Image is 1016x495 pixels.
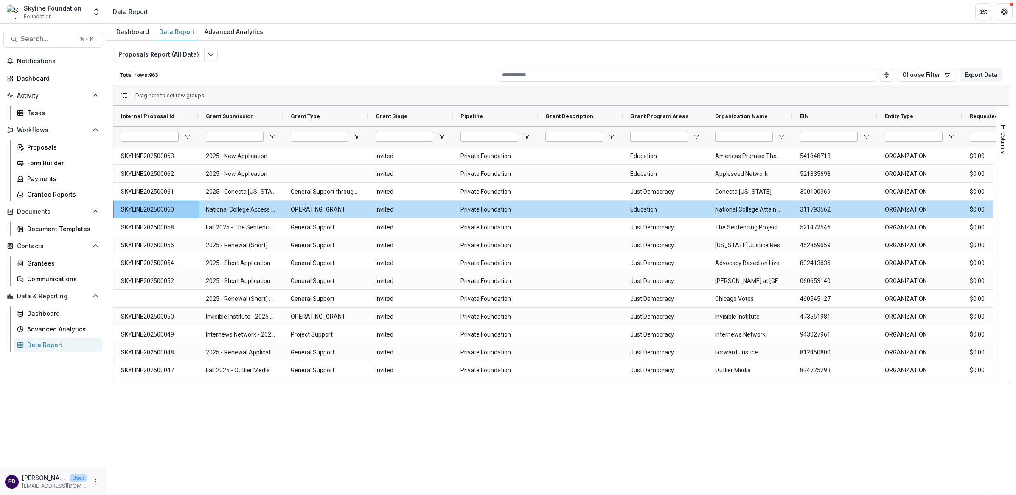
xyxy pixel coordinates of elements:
[460,344,530,361] span: Private Foundation
[27,190,95,199] div: Grantee Reports
[3,54,102,68] button: Notifications
[1000,132,1006,154] span: Columns
[17,127,89,134] span: Workflows
[376,201,445,218] span: Invited
[630,290,700,308] span: Just Democracy
[460,290,530,308] span: Private Foundation
[90,477,101,487] button: More
[715,326,785,343] span: Internews Network
[545,113,593,119] span: Grant Description
[14,306,102,320] a: Dashboard
[897,68,956,82] button: Choose Filter
[14,256,102,270] a: Grantees
[778,133,785,140] button: Open Filter Menu
[376,362,445,379] span: Invited
[863,133,870,140] button: Open Filter Menu
[291,344,360,361] span: General Support
[291,183,360,201] span: General Support through Fiscal Sponsor
[376,165,445,183] span: Invited
[201,24,267,40] a: Advanced Analytics
[630,219,700,236] span: Just Democracy
[693,133,700,140] button: Open Filter Menu
[14,106,102,120] a: Tasks
[90,3,102,20] button: Open entity switcher
[800,362,870,379] span: 874775293
[14,222,102,236] a: Document Templates
[206,362,275,379] span: Fall 2025 - Outlier Media - Renewal Application
[113,24,152,40] a: Dashboard
[7,5,20,19] img: Skyline Foundation
[460,272,530,290] span: Private Foundation
[630,272,700,290] span: Just Democracy
[885,308,954,325] span: ORGANIZATION
[630,201,700,218] span: Education
[523,133,530,140] button: Open Filter Menu
[184,133,191,140] button: Open Filter Menu
[376,113,407,119] span: Grant Stage
[156,24,198,40] a: Data Report
[715,165,785,183] span: Appleseed Network
[206,183,275,201] span: 2025 - Conecta [US_STATE] (project of Alternative Newsweekly Foundation) - New Application
[376,183,445,201] span: Invited
[206,308,275,325] span: Invisible Institute - 2025 - New Application
[206,290,275,308] span: 2025 - Renewal (Short) Application - Chicago Votes
[27,274,95,283] div: Communications
[630,165,700,183] span: Education
[206,147,275,165] span: 2025 - New Application
[630,255,700,272] span: Just Democracy
[460,165,530,183] span: Private Foundation
[885,147,954,165] span: ORGANIZATION
[460,308,530,325] span: Private Foundation
[17,243,89,250] span: Contacts
[24,13,52,20] span: Foundation
[17,92,89,99] span: Activity
[14,338,102,352] a: Data Report
[376,308,445,325] span: Invited
[206,326,275,343] span: Internews Network - 2025 - New Application
[354,133,360,140] button: Open Filter Menu
[3,239,102,253] button: Open Contacts
[630,183,700,201] span: Just Democracy
[14,172,102,186] a: Payments
[121,308,191,325] span: SKYLINE202500050
[291,272,360,290] span: General Support
[27,259,95,268] div: Grantees
[630,132,688,142] input: Grant Program Areas Filter Input
[27,340,95,349] div: Data Report
[121,132,179,142] input: Internal Proposal Id Filter Input
[800,219,870,236] span: 521472546
[206,255,275,272] span: 2025 - Short Application
[14,272,102,286] a: Communications
[376,237,445,254] span: Invited
[269,133,275,140] button: Open Filter Menu
[121,147,191,165] span: SKYLINE202500063
[376,290,445,308] span: Invited
[975,3,992,20] button: Partners
[24,4,81,13] div: Skyline Foundation
[206,219,275,236] span: Fall 2025 - The Sentencing Project - Renewal Application
[201,25,267,38] div: Advanced Analytics
[800,201,870,218] span: 311793562
[800,237,870,254] span: 452859659
[800,165,870,183] span: 521835698
[630,326,700,343] span: Just Democracy
[291,326,360,343] span: Project Support
[460,362,530,379] span: Private Foundation
[460,219,530,236] span: Private Foundation
[121,272,191,290] span: SKYLINE202500052
[121,237,191,254] span: SKYLINE202500056
[438,133,445,140] button: Open Filter Menu
[885,219,954,236] span: ORGANIZATION
[17,58,99,65] span: Notifications
[800,290,870,308] span: 460545127
[800,147,870,165] span: 541848713
[27,143,95,152] div: Proposals
[376,326,445,343] span: Invited
[960,68,1002,82] button: Export Data
[14,187,102,201] a: Grantee Reports
[460,183,530,201] span: Private Foundation
[630,113,688,119] span: Grant Program Areas
[885,272,954,290] span: ORGANIZATION
[885,344,954,361] span: ORGANIZATION
[70,474,87,482] p: User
